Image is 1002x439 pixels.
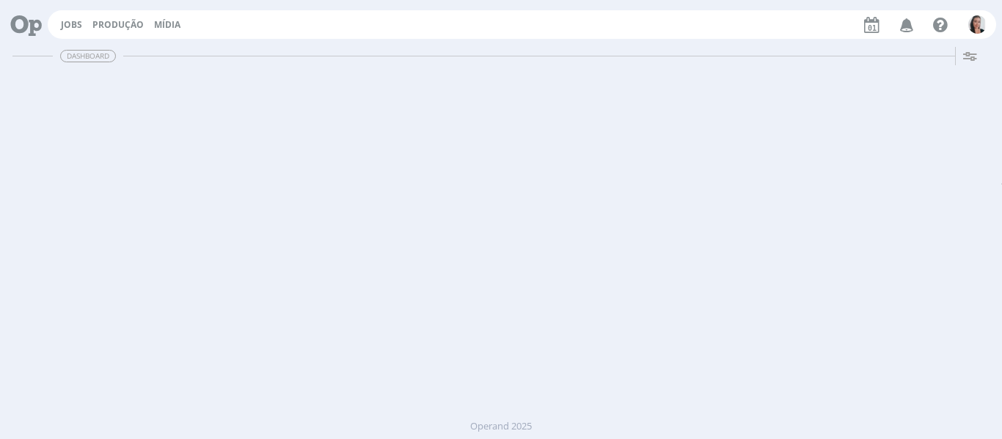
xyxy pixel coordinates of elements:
[92,18,144,31] a: Produção
[60,50,116,62] span: Dashboard
[968,12,987,37] button: C
[968,15,987,34] img: C
[154,18,180,31] a: Mídia
[150,19,185,31] button: Mídia
[61,18,82,31] a: Jobs
[88,19,148,31] button: Produção
[56,19,87,31] button: Jobs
